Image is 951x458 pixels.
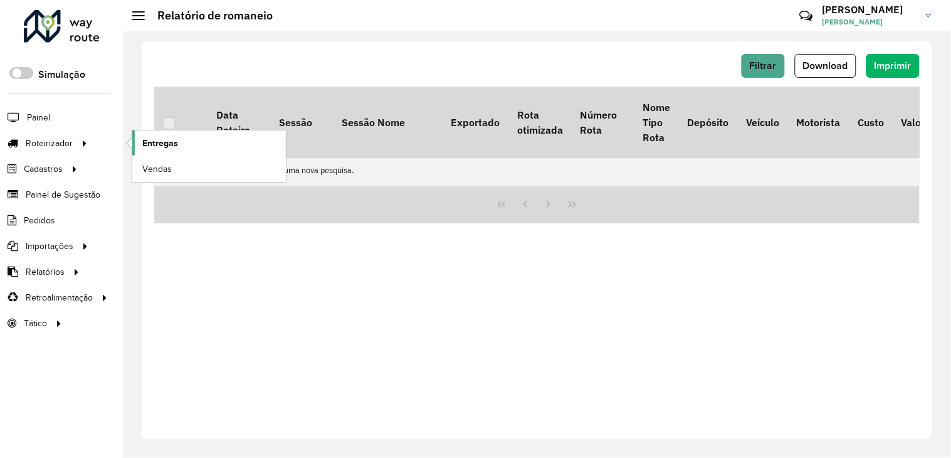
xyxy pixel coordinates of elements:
span: Download [803,60,848,71]
th: Custo [849,87,892,158]
th: Sessão Nome [333,87,443,158]
span: Cadastros [24,162,63,176]
h2: Relatório de romaneio [145,9,273,23]
th: Sessão [270,87,333,158]
span: Pedidos [24,214,55,227]
th: Nome Tipo Rota [634,87,679,158]
span: Imprimir [875,60,912,71]
span: Relatórios [26,265,65,279]
th: Número Rota [572,87,634,158]
span: [PERSON_NAME] [822,16,917,28]
span: Entregas [142,137,178,150]
span: Filtrar [750,60,777,71]
h3: [PERSON_NAME] [822,4,917,16]
span: Tático [24,317,47,330]
button: Imprimir [866,54,920,78]
th: Exportado [443,87,508,158]
th: Motorista [788,87,849,158]
th: Depósito [679,87,737,158]
span: Vendas [142,162,172,176]
a: Entregas [132,130,286,156]
th: Valor [893,87,933,158]
span: Painel [27,111,50,124]
a: Contato Rápido [792,3,819,29]
th: Veículo [738,87,788,158]
span: Retroalimentação [26,291,93,304]
label: Simulação [38,67,85,82]
button: Filtrar [742,54,785,78]
button: Download [795,54,856,78]
span: Importações [26,240,73,253]
span: Roteirizador [26,137,73,150]
span: Painel de Sugestão [26,188,100,201]
a: Vendas [132,156,286,181]
th: Data Roteiro [208,87,270,158]
th: Rota otimizada [508,87,571,158]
